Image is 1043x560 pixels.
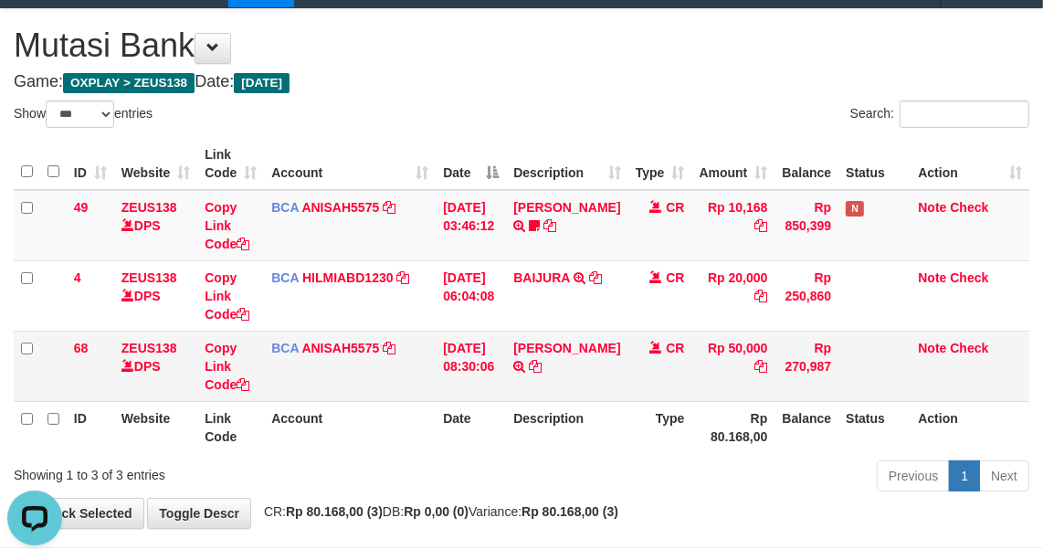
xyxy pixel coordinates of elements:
[979,460,1029,491] a: Next
[850,100,1029,128] label: Search:
[404,504,469,519] strong: Rp 0,00 (0)
[692,331,775,401] td: Rp 50,000
[114,190,197,261] td: DPS
[949,460,980,491] a: 1
[950,270,988,285] a: Check
[589,270,602,285] a: Copy BAIJURA to clipboard
[147,498,251,529] a: Toggle Descr
[513,270,570,285] a: BAIJURA
[271,270,299,285] span: BCA
[692,260,775,331] td: Rp 20,000
[543,218,556,233] a: Copy INA PAUJANAH to clipboard
[74,270,81,285] span: 4
[301,200,379,215] a: ANISAH5575
[205,200,249,251] a: Copy Link Code
[506,138,627,190] th: Description: activate to sort column ascending
[666,341,684,355] span: CR
[774,190,838,261] td: Rp 850,399
[628,138,692,190] th: Type: activate to sort column ascending
[666,270,684,285] span: CR
[754,359,767,374] a: Copy Rp 50,000 to clipboard
[513,341,620,355] a: [PERSON_NAME]
[754,289,767,303] a: Copy Rp 20,000 to clipboard
[14,498,144,529] a: Check Selected
[264,401,436,453] th: Account
[506,401,627,453] th: Description
[900,100,1029,128] input: Search:
[774,401,838,453] th: Balance
[197,401,264,453] th: Link Code
[74,200,89,215] span: 49
[774,331,838,401] td: Rp 270,987
[666,200,684,215] span: CR
[14,459,421,484] div: Showing 1 to 3 of 3 entries
[255,504,618,519] span: CR: DB: Variance:
[7,7,62,62] button: Open LiveChat chat widget
[205,341,249,392] a: Copy Link Code
[838,401,911,453] th: Status
[114,138,197,190] th: Website: activate to sort column ascending
[14,27,1029,64] h1: Mutasi Bank
[692,138,775,190] th: Amount: activate to sort column ascending
[383,200,395,215] a: Copy ANISAH5575 to clipboard
[14,73,1029,91] h4: Game: Date:
[286,504,383,519] strong: Rp 80.168,00 (3)
[911,138,1029,190] th: Action: activate to sort column ascending
[383,341,395,355] a: Copy ANISAH5575 to clipboard
[918,341,946,355] a: Note
[754,218,767,233] a: Copy Rp 10,168 to clipboard
[950,341,988,355] a: Check
[205,270,249,322] a: Copy Link Code
[46,100,114,128] select: Showentries
[264,138,436,190] th: Account: activate to sort column ascending
[436,138,506,190] th: Date: activate to sort column descending
[67,138,114,190] th: ID: activate to sort column ascending
[396,270,409,285] a: Copy HILMIABD1230 to clipboard
[950,200,988,215] a: Check
[692,401,775,453] th: Rp 80.168,00
[692,190,775,261] td: Rp 10,168
[114,260,197,331] td: DPS
[271,200,299,215] span: BCA
[436,190,506,261] td: [DATE] 03:46:12
[846,201,864,217] span: Has Note
[436,331,506,401] td: [DATE] 08:30:06
[67,401,114,453] th: ID
[918,270,946,285] a: Note
[877,460,950,491] a: Previous
[121,270,177,285] a: ZEUS138
[114,401,197,453] th: Website
[74,341,89,355] span: 68
[436,260,506,331] td: [DATE] 06:04:08
[513,200,620,215] a: [PERSON_NAME]
[302,270,394,285] a: HILMIABD1230
[774,260,838,331] td: Rp 250,860
[521,504,618,519] strong: Rp 80.168,00 (3)
[14,100,153,128] label: Show entries
[918,200,946,215] a: Note
[838,138,911,190] th: Status
[529,359,542,374] a: Copy RICKA ARDIANSYAH to clipboard
[628,401,692,453] th: Type
[121,200,177,215] a: ZEUS138
[911,401,1029,453] th: Action
[197,138,264,190] th: Link Code: activate to sort column ascending
[234,73,290,93] span: [DATE]
[121,341,177,355] a: ZEUS138
[436,401,506,453] th: Date
[774,138,838,190] th: Balance
[301,341,379,355] a: ANISAH5575
[114,331,197,401] td: DPS
[63,73,195,93] span: OXPLAY > ZEUS138
[271,341,299,355] span: BCA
